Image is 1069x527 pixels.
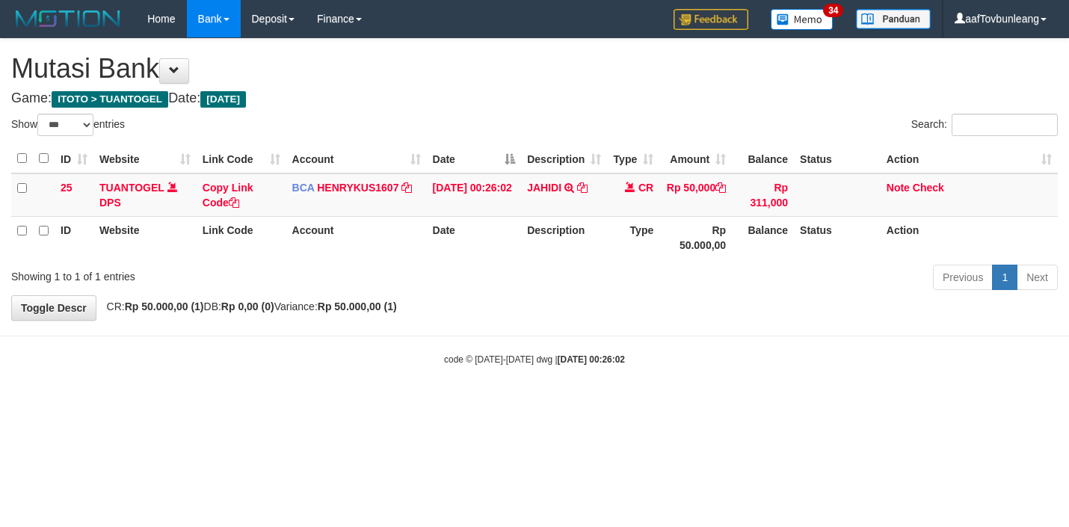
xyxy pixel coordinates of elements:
[952,114,1058,136] input: Search:
[93,144,197,173] th: Website: activate to sort column ascending
[197,216,286,259] th: Link Code
[607,144,659,173] th: Type: activate to sort column ascending
[99,182,164,194] a: TUANTOGEL
[11,91,1058,106] h4: Game: Date:
[521,144,607,173] th: Description: activate to sort column ascending
[11,54,1058,84] h1: Mutasi Bank
[93,216,197,259] th: Website
[11,295,96,321] a: Toggle Descr
[1017,265,1058,290] a: Next
[577,182,588,194] a: Copy JAHIDI to clipboard
[286,216,427,259] th: Account
[881,144,1058,173] th: Action: activate to sort column ascending
[913,182,944,194] a: Check
[37,114,93,136] select: Showentries
[558,354,625,365] strong: [DATE] 00:26:02
[55,144,93,173] th: ID: activate to sort column ascending
[732,216,794,259] th: Balance
[11,114,125,136] label: Show entries
[55,216,93,259] th: ID
[823,4,843,17] span: 34
[317,182,398,194] a: HENRYKUS1607
[771,9,834,30] img: Button%20Memo.svg
[221,301,274,312] strong: Rp 0,00 (0)
[11,263,434,284] div: Showing 1 to 1 of 1 entries
[427,216,522,259] th: Date
[125,301,204,312] strong: Rp 50.000,00 (1)
[881,216,1058,259] th: Action
[992,265,1017,290] a: 1
[607,216,659,259] th: Type
[427,144,522,173] th: Date: activate to sort column descending
[61,182,73,194] span: 25
[527,182,561,194] a: JAHIDI
[521,216,607,259] th: Description
[99,301,397,312] span: CR: DB: Variance:
[638,182,653,194] span: CR
[197,144,286,173] th: Link Code: activate to sort column ascending
[318,301,397,312] strong: Rp 50.000,00 (1)
[93,173,197,217] td: DPS
[732,144,794,173] th: Balance
[887,182,910,194] a: Note
[427,173,522,217] td: [DATE] 00:26:02
[732,173,794,217] td: Rp 311,000
[911,114,1058,136] label: Search:
[286,144,427,173] th: Account: activate to sort column ascending
[11,7,125,30] img: MOTION_logo.png
[52,91,168,108] span: ITOTO > TUANTOGEL
[794,144,881,173] th: Status
[200,91,246,108] span: [DATE]
[856,9,931,29] img: panduan.png
[659,173,732,217] td: Rp 50,000
[203,182,253,209] a: Copy Link Code
[715,182,726,194] a: Copy Rp 50,000 to clipboard
[444,354,625,365] small: code © [DATE]-[DATE] dwg |
[794,216,881,259] th: Status
[674,9,748,30] img: Feedback.jpg
[401,182,412,194] a: Copy HENRYKUS1607 to clipboard
[933,265,993,290] a: Previous
[659,216,732,259] th: Rp 50.000,00
[659,144,732,173] th: Amount: activate to sort column ascending
[292,182,315,194] span: BCA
